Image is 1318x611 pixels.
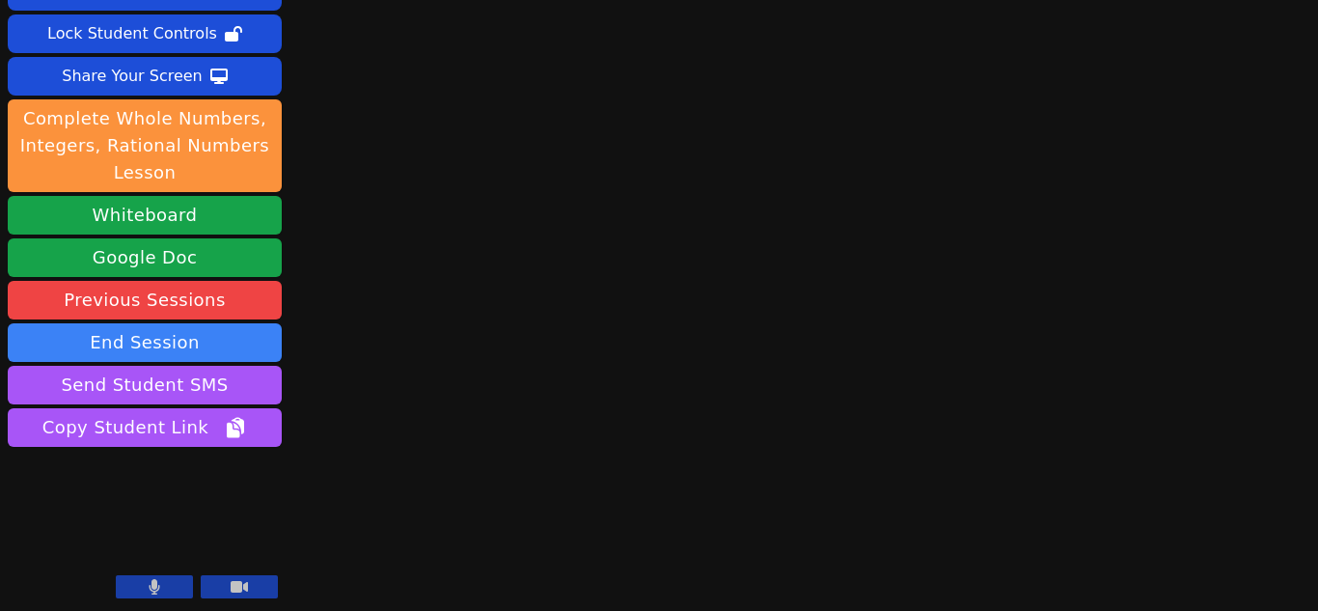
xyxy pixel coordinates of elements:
a: Previous Sessions [8,281,282,319]
button: Lock Student Controls [8,14,282,53]
button: Share Your Screen [8,57,282,96]
button: Complete Whole Numbers, Integers, Rational Numbers Lesson [8,99,282,192]
a: Google Doc [8,238,282,277]
button: End Session [8,323,282,362]
button: Send Student SMS [8,366,282,404]
span: Copy Student Link [42,414,247,441]
button: Copy Student Link [8,408,282,447]
div: Share Your Screen [62,61,203,92]
button: Whiteboard [8,196,282,235]
div: Lock Student Controls [47,18,217,49]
